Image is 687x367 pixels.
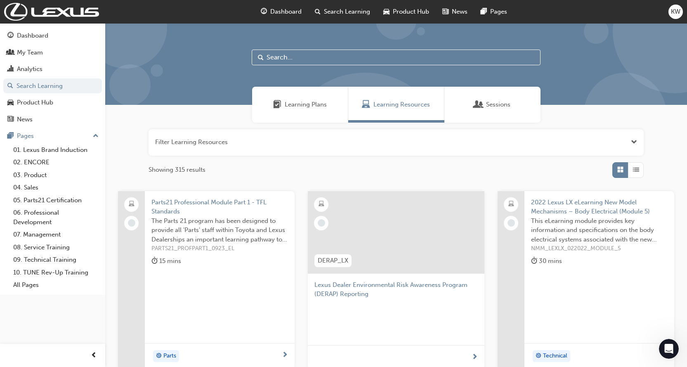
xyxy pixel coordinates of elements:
[536,351,541,362] span: target-icon
[10,194,102,207] a: 05. Parts21 Certification
[531,256,537,266] span: duration-icon
[7,116,14,123] span: news-icon
[156,351,162,362] span: target-icon
[490,7,507,17] span: Pages
[444,87,541,123] a: SessionsSessions
[3,78,102,94] a: Search Learning
[151,198,288,216] span: Parts21 Professional Module Part 1 - TFL Standards
[3,95,102,110] a: Product Hub
[362,100,370,109] span: Learning Resources
[508,199,514,210] span: laptop-icon
[10,266,102,279] a: 10. TUNE Rev-Up Training
[10,206,102,228] a: 06. Professional Development
[258,53,264,62] span: Search
[7,49,14,57] span: people-icon
[10,253,102,266] a: 09. Technical Training
[617,165,623,175] span: Grid
[252,87,348,123] a: Learning PlansLearning Plans
[10,144,102,156] a: 01. Lexus Brand Induction
[3,28,102,43] a: Dashboard
[393,7,429,17] span: Product Hub
[377,3,436,20] a: car-iconProduct Hub
[10,156,102,169] a: 02. ENCORE
[163,351,176,361] span: Parts
[543,351,567,361] span: Technical
[481,7,487,17] span: pages-icon
[319,199,324,210] span: learningResourceType_ELEARNING-icon
[7,133,14,140] span: pages-icon
[308,3,377,20] a: search-iconSearch Learning
[151,216,288,244] span: The Parts 21 program has been designed to provide all 'Parts' staff within Toyota and Lexus Deale...
[633,165,639,175] span: List
[3,128,102,144] button: Pages
[17,115,33,124] div: News
[10,279,102,291] a: All Pages
[508,219,515,227] span: learningRecordVerb_NONE-icon
[17,131,34,141] div: Pages
[128,219,135,227] span: learningRecordVerb_NONE-icon
[442,7,449,17] span: news-icon
[383,7,390,17] span: car-icon
[129,199,135,210] span: laptop-icon
[661,352,668,359] span: next-icon
[3,26,102,128] button: DashboardMy TeamAnalyticsSearch LearningProduct HubNews
[149,165,205,175] span: Showing 315 results
[3,45,102,60] a: My Team
[531,198,668,216] span: 2022 Lexus LX eLearning New Model Mechanisms – Body Electrical (Module 5)
[10,181,102,194] a: 04. Sales
[7,83,13,90] span: search-icon
[261,7,267,17] span: guage-icon
[285,100,327,109] span: Learning Plans
[7,66,14,73] span: chart-icon
[631,137,637,147] button: Open the filter
[659,339,679,359] iframe: Intercom live chat
[3,112,102,127] a: News
[486,100,510,109] span: Sessions
[91,350,97,361] span: prev-icon
[282,352,288,359] span: next-icon
[668,5,683,19] button: KW
[93,131,99,142] span: up-icon
[436,3,474,20] a: news-iconNews
[324,7,370,17] span: Search Learning
[475,100,483,109] span: Sessions
[151,244,288,253] span: PARTS21_PROFPART1_0923_EL
[472,354,478,361] span: next-icon
[17,64,42,74] div: Analytics
[7,32,14,40] span: guage-icon
[151,256,158,266] span: duration-icon
[4,3,99,21] img: Trak
[17,98,53,107] div: Product Hub
[17,31,48,40] div: Dashboard
[373,100,430,109] span: Learning Resources
[10,241,102,254] a: 08. Service Training
[254,3,308,20] a: guage-iconDashboard
[7,99,14,107] span: car-icon
[273,100,281,109] span: Learning Plans
[10,169,102,182] a: 03. Product
[270,7,302,17] span: Dashboard
[17,48,43,57] div: My Team
[531,244,668,253] span: NMM_LEXLX_022022_MODULE_5
[348,87,444,123] a: Learning ResourcesLearning Resources
[318,256,348,265] span: DERAP_LX
[3,62,102,77] a: Analytics
[671,7,680,17] span: KW
[252,50,541,65] input: Search...
[531,216,668,244] span: This eLearning module provides key information and specifications on the body electrical systems ...
[531,256,562,266] div: 30 mins
[315,7,321,17] span: search-icon
[452,7,467,17] span: News
[318,219,325,227] span: learningRecordVerb_NONE-icon
[314,280,478,299] span: Lexus Dealer Environmental Risk Awareness Program (DERAP) Reporting
[10,228,102,241] a: 07. Management
[151,256,181,266] div: 15 mins
[474,3,514,20] a: pages-iconPages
